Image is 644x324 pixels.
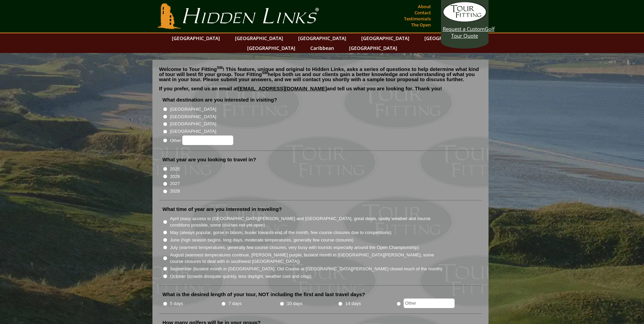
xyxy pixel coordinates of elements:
a: [GEOGRAPHIC_DATA] [421,33,476,43]
a: The Open [409,20,433,30]
label: 7 days [228,300,242,307]
a: Testimonials [402,14,433,23]
a: [GEOGRAPHIC_DATA] [346,43,401,53]
sup: SM [217,66,223,70]
label: [GEOGRAPHIC_DATA] [170,113,216,120]
label: August (warmest temperatures continue, [PERSON_NAME] purple, busiest month in [GEOGRAPHIC_DATA][P... [170,252,443,265]
label: Other: [170,136,233,145]
a: About [416,2,433,11]
label: July (warmest temperatures, generally few course closures, very busy with tourists especially aro... [170,244,419,251]
label: 10 days [287,300,302,307]
label: [GEOGRAPHIC_DATA] [170,128,216,135]
a: [GEOGRAPHIC_DATA] [358,33,413,43]
p: Welcome to Tour Fitting ! This feature, unique and original to Hidden Links, asks a series of que... [159,67,482,82]
p: If you prefer, send us an email at and tell us what you are looking for. Thank you! [159,86,482,96]
a: Request a CustomGolf Tour Quote [443,2,487,39]
label: 5 days [170,300,183,307]
a: Contact [413,8,433,17]
label: What destination are you interested in visiting? [163,96,277,103]
label: What time of year are you interested in traveling? [163,206,282,213]
sup: SM [262,71,268,75]
label: [GEOGRAPHIC_DATA] [170,121,216,127]
label: [GEOGRAPHIC_DATA] [170,106,216,113]
a: [GEOGRAPHIC_DATA] [244,43,299,53]
label: 2027 [170,180,180,187]
label: 14 days [345,300,361,307]
label: April (easy access to [GEOGRAPHIC_DATA][PERSON_NAME] and [GEOGRAPHIC_DATA], great deals, spotty w... [170,215,443,229]
a: [GEOGRAPHIC_DATA] [168,33,223,43]
a: [GEOGRAPHIC_DATA] [295,33,350,43]
label: What is the desired length of your tour, NOT including the first and last travel days? [163,291,365,298]
label: June (high season begins, long days, moderate temperatures, generally few course closures) [170,237,354,244]
label: 2028 [170,188,180,195]
a: [GEOGRAPHIC_DATA] [232,33,287,43]
label: 2026 [170,173,180,180]
label: May (always popular, gorse in bloom, busier towards end of the month, few course closures due to ... [170,229,391,236]
label: What year are you looking to travel in? [163,156,256,163]
label: October (crowds dissipate quickly, less daylight, weather cool and crisp) [170,273,312,280]
label: September (busiest month in [GEOGRAPHIC_DATA], Old Course at [GEOGRAPHIC_DATA][PERSON_NAME] close... [170,266,442,272]
input: Other [404,299,455,308]
a: [EMAIL_ADDRESS][DOMAIN_NAME] [238,86,327,91]
span: Request a Custom [443,25,485,32]
label: 2025 [170,166,180,173]
a: Caribbean [307,43,337,53]
input: Other: [182,136,233,145]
